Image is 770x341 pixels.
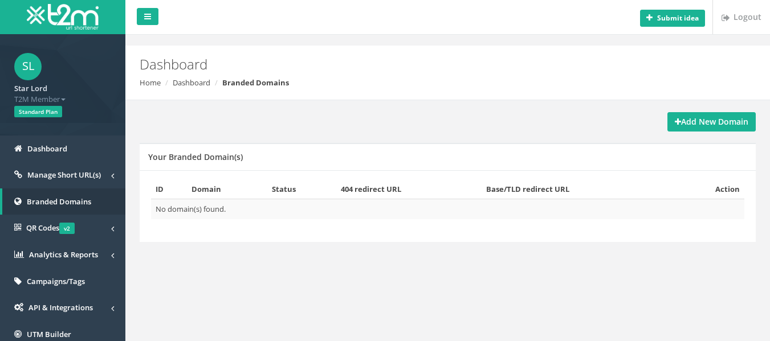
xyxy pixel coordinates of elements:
h5: Your Branded Domain(s) [148,153,243,161]
span: API & Integrations [28,302,93,313]
span: Analytics & Reports [29,249,98,260]
td: No domain(s) found. [151,199,744,219]
th: Domain [187,179,268,199]
span: Dashboard [27,143,67,154]
span: Branded Domains [27,196,91,207]
img: T2M [27,4,99,30]
th: Action [674,179,744,199]
th: Base/TLD redirect URL [482,179,674,199]
strong: Star Lord [14,83,47,93]
span: Manage Short URL(s) [27,170,101,180]
th: Status [267,179,336,199]
span: QR Codes [26,223,75,233]
span: UTM Builder [27,329,71,339]
button: Submit idea [640,10,705,27]
b: Submit idea [657,13,699,23]
a: Star Lord T2M Member [14,80,111,104]
span: SL [14,53,42,80]
a: Dashboard [173,77,210,88]
span: Campaigns/Tags [27,276,85,286]
a: Home [140,77,161,88]
span: v2 [59,223,75,234]
strong: Add New Domain [675,116,748,127]
th: 404 redirect URL [336,179,482,199]
span: T2M Member [14,94,111,105]
a: Add New Domain [667,112,756,132]
th: ID [151,179,187,199]
strong: Branded Domains [222,77,289,88]
h2: Dashboard [140,57,650,72]
span: Standard Plan [14,106,62,117]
